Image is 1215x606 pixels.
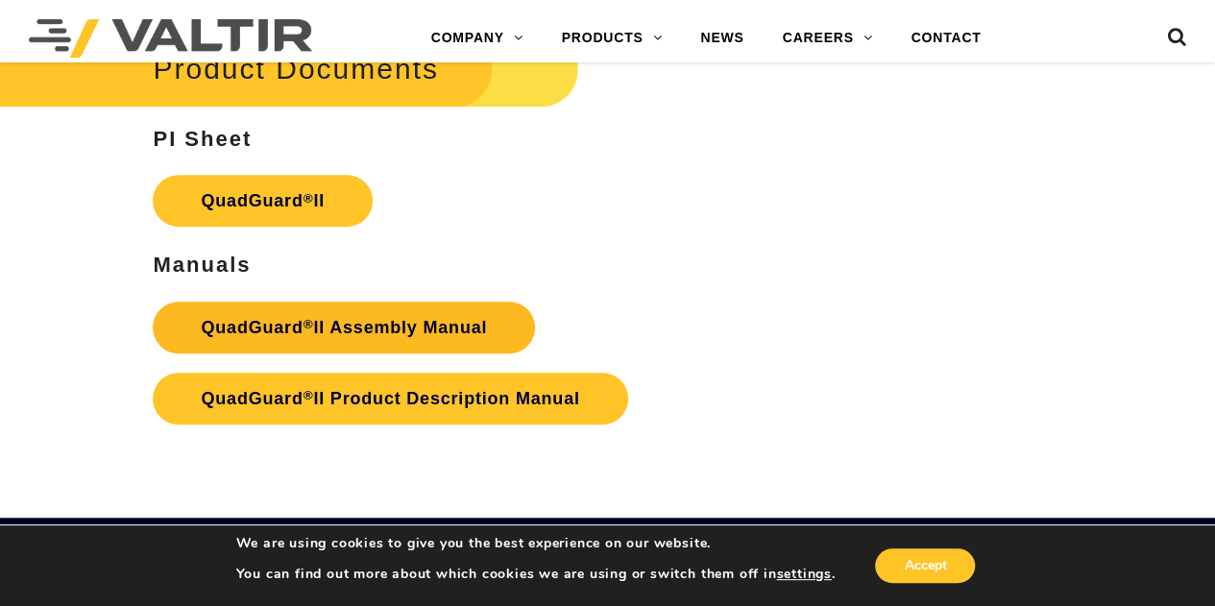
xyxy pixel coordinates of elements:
a: PRODUCTS [543,19,682,58]
strong: PI Sheet [153,127,252,151]
strong: QuadGuard II Assembly Manual [201,318,487,337]
a: NEWS [681,19,763,58]
sup: ® [304,191,314,206]
sup: ® [304,388,314,402]
a: QuadGuard®II [153,175,373,227]
p: We are using cookies to give you the best experience on our website. [236,535,836,552]
img: Valtir [29,19,312,58]
strong: Manuals [153,253,251,277]
a: QuadGuard®II Product Description Manual [153,373,627,424]
a: COMPANY [412,19,543,58]
strong: QuadGuard II Product Description Manual [201,389,579,408]
button: settings [776,566,831,583]
a: QuadGuard®II Assembly Manual [153,302,535,353]
sup: ® [304,317,314,331]
p: You can find out more about which cookies we are using or switch them off in . [236,566,836,583]
a: CONTACT [891,19,1000,58]
a: CAREERS [764,19,892,58]
button: Accept [875,548,975,583]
